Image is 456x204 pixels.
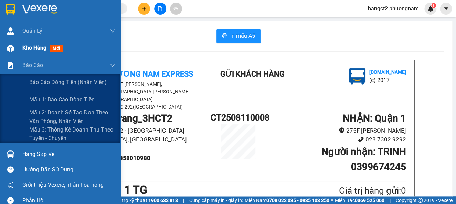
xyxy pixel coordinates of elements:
[58,26,95,32] b: [DOMAIN_NAME]
[29,95,95,104] span: Mẫu 1: Báo cáo dòng tiền
[440,3,452,15] button: caret-down
[210,111,266,124] h1: CT2508110008
[22,181,104,189] span: Giới thiệu Vexere, nhận hoa hồng
[170,3,182,15] button: aim
[154,3,166,15] button: file-add
[349,68,365,85] img: logo.jpg
[173,6,178,11] span: aim
[71,80,195,103] li: 275F [PERSON_NAME], [GEOGRAPHIC_DATA][PERSON_NAME], [GEOGRAPHIC_DATA]
[6,4,15,15] img: logo-vxr
[427,5,434,12] img: icon-new-feature
[106,70,193,78] b: Phương Nam Express
[115,196,178,204] span: Hỗ trợ kỹ thuật:
[331,199,333,202] span: ⚪️
[42,10,68,42] b: Gửi khách hàng
[216,29,261,43] button: printerIn mẫu A5
[75,9,91,25] img: logo.jpg
[321,146,406,172] b: Người nhận : TRINH 0399674245
[22,149,115,159] div: Hàng sắp về
[124,181,305,199] h1: 1 TG
[71,126,211,144] li: 3H chung cư CT2 - [GEOGRAPHIC_DATA], [GEOGRAPHIC_DATA], [GEOGRAPHIC_DATA]
[7,182,14,188] span: notification
[22,26,42,35] span: Quản Lý
[22,45,46,51] span: Kho hàng
[148,197,178,203] strong: 1900 633 818
[29,125,115,143] span: Mẫu 3: Thống kê doanh thu theo tuyến - chuyến
[443,5,449,12] span: caret-down
[266,126,406,135] li: 275F [PERSON_NAME]
[335,196,384,204] span: Miền Bắc
[7,62,14,69] img: solution-icon
[183,196,184,204] span: |
[7,27,14,35] img: warehouse-icon
[22,61,43,69] span: Báo cáo
[222,33,227,39] span: printer
[71,103,195,111] li: 1900 6519 - 0911 729 292([GEOGRAPHIC_DATA])
[71,113,172,124] b: GỬI : Nha Trang_3HCT2
[142,6,147,11] span: plus
[110,28,115,34] span: down
[7,150,14,158] img: warehouse-icon
[71,144,211,154] li: 02583525657
[110,63,115,68] span: down
[158,6,162,11] span: file-add
[220,70,285,78] b: Gửi khách hàng
[230,32,255,40] span: In mẫu A5
[58,33,95,41] li: (c) 2017
[369,69,406,75] b: [DOMAIN_NAME]
[50,45,63,52] span: mới
[7,197,14,204] span: message
[418,198,423,203] span: copyright
[29,78,107,87] span: Báo cáo dòng tiền (nhân viên)
[369,76,406,84] li: (c) 2017
[7,166,14,173] span: question-circle
[431,3,436,8] sup: 1
[138,3,150,15] button: plus
[266,135,406,144] li: 028 7302 9292
[29,108,115,125] span: Mẫu 2: Doanh số tạo đơn theo Văn phòng, nhân viên
[390,196,391,204] span: |
[342,113,406,124] b: NHẬN : Quận 1
[7,45,14,52] img: warehouse-icon
[245,196,329,204] span: Miền Nam
[22,165,115,175] div: Hướng dẫn sử dụng
[432,3,435,8] span: 1
[339,127,344,133] span: environment
[358,136,364,142] span: phone
[305,184,406,198] div: Giá trị hàng gửi: 0
[189,196,243,204] span: Cung cấp máy in - giấy in:
[355,197,384,203] strong: 0369 525 060
[362,4,424,13] span: hangct2.phuongnam
[9,44,38,89] b: Phương Nam Express
[266,197,329,203] strong: 0708 023 035 - 0935 103 250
